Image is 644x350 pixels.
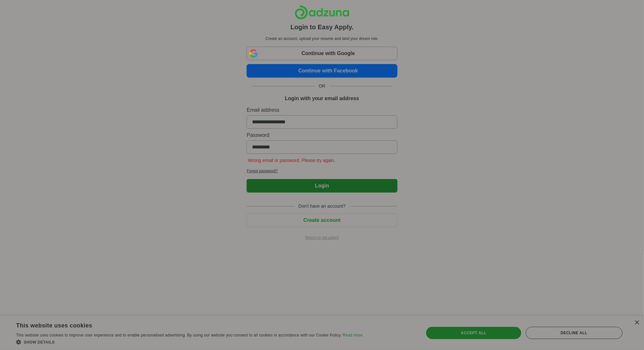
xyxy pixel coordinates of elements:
[247,158,337,163] span: Wrong email or password. Please try again.
[247,213,397,227] button: Create account
[526,327,622,339] div: Decline all
[285,95,359,102] h1: Login with your email address
[16,333,342,337] span: This website uses cookies to improve user experience and to enable personalised advertising. By u...
[315,83,329,90] span: OR
[247,217,397,223] a: Create account
[295,5,349,20] img: Adzuna logo
[247,179,397,193] button: Login
[247,131,397,139] label: Password
[247,64,397,78] a: Continue with Facebook
[426,327,521,339] div: Accept all
[16,339,363,345] div: Show details
[295,203,350,210] span: Don't have an account?
[343,333,363,337] a: Read more, opens a new window
[247,168,397,174] a: Forgot password?
[16,320,346,329] div: This website uses cookies
[247,47,397,60] a: Continue with Google
[290,22,354,32] h1: Login to Easy Apply.
[248,36,396,42] p: Create an account, upload your resume and land your dream role.
[24,340,55,345] span: Show details
[634,320,639,325] div: Close
[247,235,397,241] a: Return to job advert
[247,106,397,114] label: Email address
